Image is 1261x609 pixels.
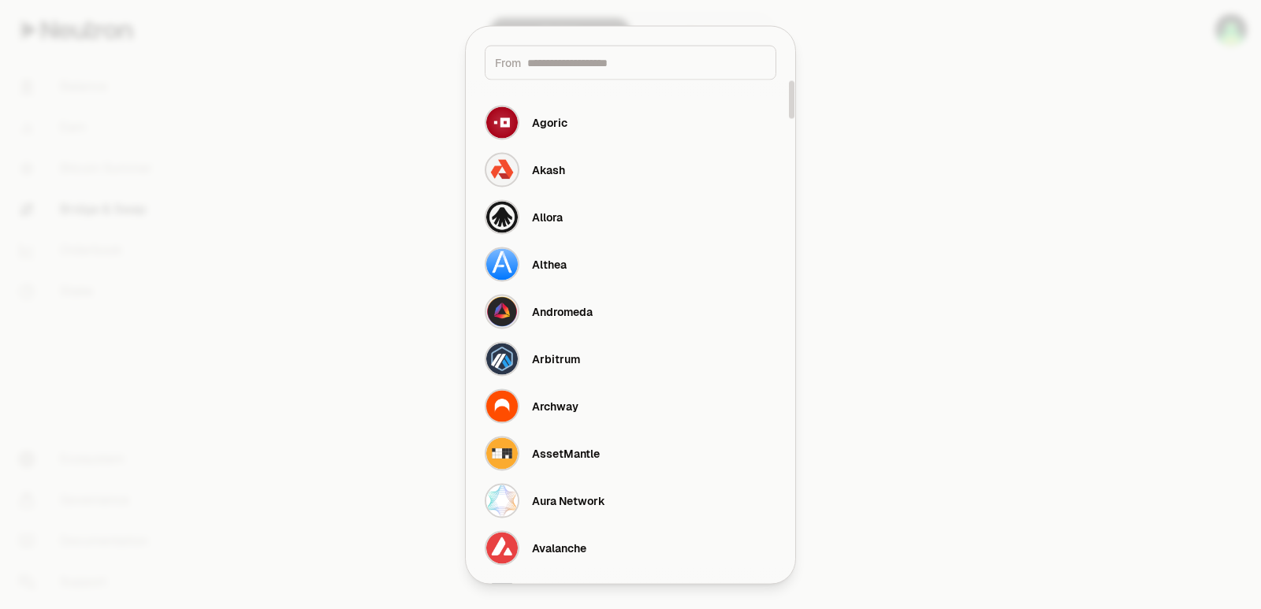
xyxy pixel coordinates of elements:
[486,248,518,280] img: Althea Logo
[475,382,786,429] button: Archway LogoArchway
[486,437,518,469] img: AssetMantle Logo
[532,303,593,319] div: Andromeda
[532,162,565,177] div: Akash
[532,351,580,366] div: Arbitrum
[475,429,786,477] button: AssetMantle LogoAssetMantle
[532,209,563,225] div: Allora
[532,492,605,508] div: Aura Network
[486,390,518,421] img: Archway Logo
[532,445,600,461] div: AssetMantle
[486,343,518,374] img: Arbitrum Logo
[532,540,586,555] div: Avalanche
[475,193,786,240] button: Allora LogoAllora
[486,532,518,563] img: Avalanche Logo
[532,114,567,130] div: Agoric
[475,524,786,571] button: Avalanche LogoAvalanche
[486,295,518,327] img: Andromeda Logo
[475,146,786,193] button: Akash LogoAkash
[475,240,786,288] button: Althea LogoAlthea
[532,256,567,272] div: Althea
[486,154,518,185] img: Akash Logo
[475,288,786,335] button: Andromeda LogoAndromeda
[532,398,578,414] div: Archway
[495,54,521,70] span: From
[475,335,786,382] button: Arbitrum LogoArbitrum
[475,477,786,524] button: Aura Network LogoAura Network
[475,98,786,146] button: Agoric LogoAgoric
[486,485,518,516] img: Aura Network Logo
[486,106,518,138] img: Agoric Logo
[486,201,518,232] img: Allora Logo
